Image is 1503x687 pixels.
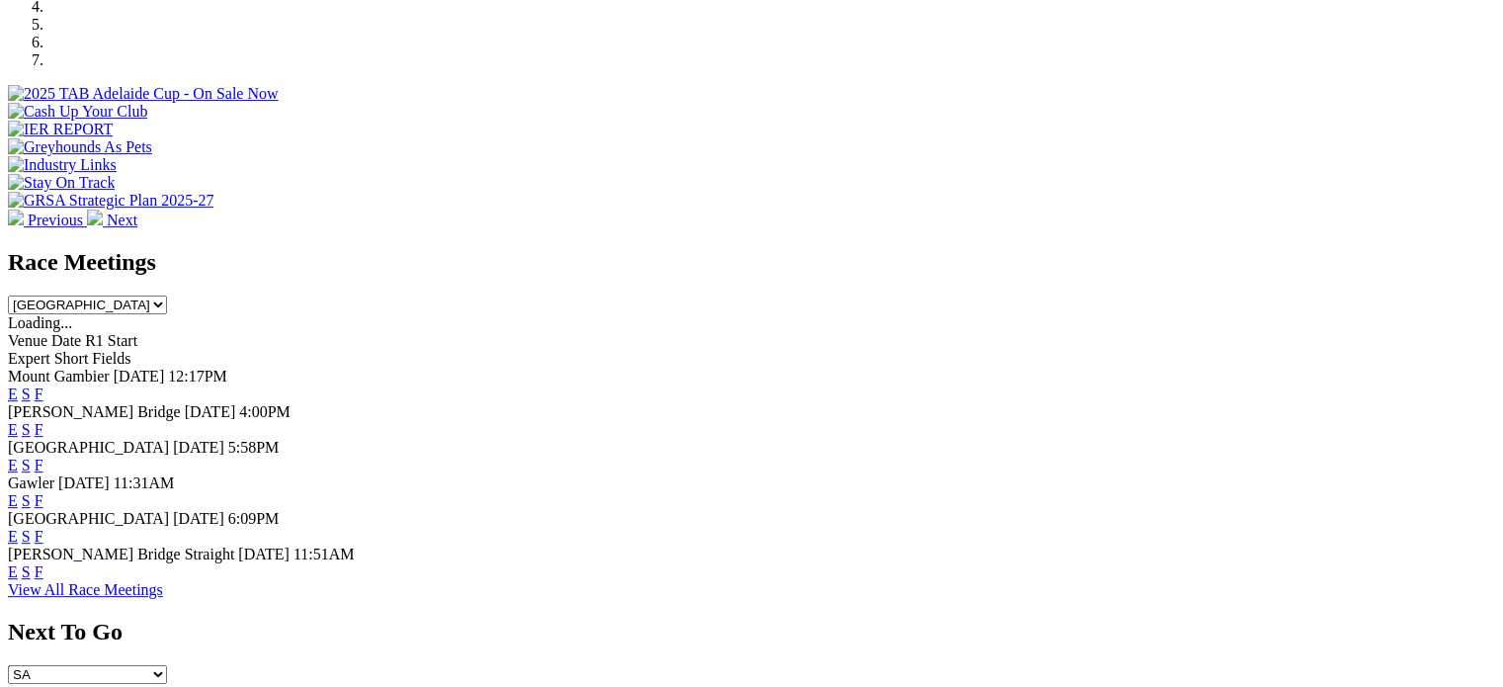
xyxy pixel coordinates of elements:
[8,563,18,580] a: E
[114,368,165,385] span: [DATE]
[35,563,43,580] a: F
[168,368,227,385] span: 12:17PM
[8,210,24,225] img: chevron-left-pager-white.svg
[35,528,43,545] a: F
[173,510,224,527] span: [DATE]
[22,421,31,438] a: S
[22,563,31,580] a: S
[8,103,147,121] img: Cash Up Your Club
[8,192,213,210] img: GRSA Strategic Plan 2025-27
[22,528,31,545] a: S
[238,546,290,562] span: [DATE]
[114,474,175,491] span: 11:31AM
[87,210,103,225] img: chevron-right-pager-white.svg
[22,386,31,402] a: S
[228,439,280,456] span: 5:58PM
[92,350,130,367] span: Fields
[8,350,50,367] span: Expert
[293,546,355,562] span: 11:51AM
[35,457,43,473] a: F
[228,510,280,527] span: 6:09PM
[28,212,83,228] span: Previous
[8,619,1495,645] h2: Next To Go
[8,156,117,174] img: Industry Links
[8,332,47,349] span: Venue
[8,457,18,473] a: E
[8,249,1495,276] h2: Race Meetings
[8,174,115,192] img: Stay On Track
[8,510,169,527] span: [GEOGRAPHIC_DATA]
[8,474,54,491] span: Gawler
[51,332,81,349] span: Date
[107,212,137,228] span: Next
[85,332,137,349] span: R1 Start
[8,403,181,420] span: [PERSON_NAME] Bridge
[35,492,43,509] a: F
[8,121,113,138] img: IER REPORT
[22,457,31,473] a: S
[58,474,110,491] span: [DATE]
[8,546,234,562] span: [PERSON_NAME] Bridge Straight
[35,386,43,402] a: F
[8,368,110,385] span: Mount Gambier
[22,492,31,509] a: S
[8,492,18,509] a: E
[8,212,87,228] a: Previous
[35,421,43,438] a: F
[8,439,169,456] span: [GEOGRAPHIC_DATA]
[185,403,236,420] span: [DATE]
[8,386,18,402] a: E
[8,421,18,438] a: E
[54,350,89,367] span: Short
[8,581,163,598] a: View All Race Meetings
[8,85,279,103] img: 2025 TAB Adelaide Cup - On Sale Now
[87,212,137,228] a: Next
[8,528,18,545] a: E
[239,403,291,420] span: 4:00PM
[8,138,152,156] img: Greyhounds As Pets
[173,439,224,456] span: [DATE]
[8,314,72,331] span: Loading...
